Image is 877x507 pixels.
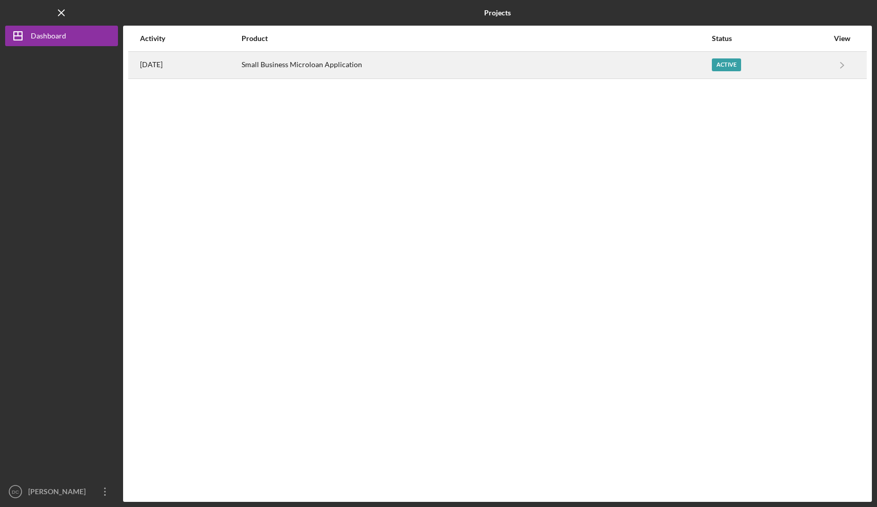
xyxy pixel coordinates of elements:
[31,26,66,49] div: Dashboard
[484,9,511,17] b: Projects
[12,489,19,495] text: DC
[26,481,92,504] div: [PERSON_NAME]
[242,34,711,43] div: Product
[140,60,163,69] time: 2025-07-29 20:33
[712,58,741,71] div: Active
[5,26,118,46] button: Dashboard
[242,52,711,78] div: Small Business Microloan Application
[712,34,828,43] div: Status
[140,34,241,43] div: Activity
[5,481,118,502] button: DC[PERSON_NAME]
[829,34,855,43] div: View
